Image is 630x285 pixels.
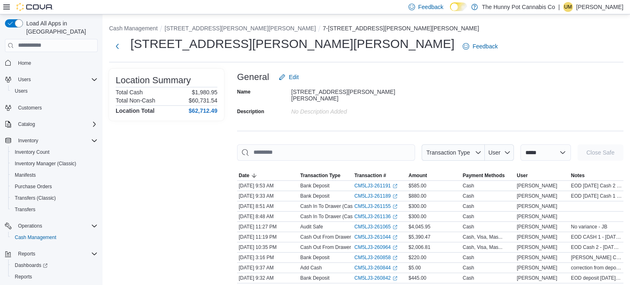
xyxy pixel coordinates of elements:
button: Catalog [15,119,38,129]
span: Reports [11,272,98,282]
a: Users [11,86,31,96]
span: Transfers (Classic) [15,195,56,201]
button: Purchase Orders [8,181,101,192]
div: [DATE] 9:33 AM [237,191,299,201]
button: Edit [276,69,302,85]
button: Cash Management [8,232,101,243]
a: Feedback [459,38,501,55]
svg: External link [393,194,397,199]
p: [PERSON_NAME] [576,2,623,12]
div: Uldarico Maramo [563,2,573,12]
h3: Location Summary [116,75,191,85]
span: Purchase Orders [15,183,52,190]
button: Notes [569,171,623,180]
p: Cash In To Drawer (Cash 1) [300,213,361,220]
span: $5.00 [409,264,421,271]
a: Reports [11,272,35,282]
span: Notes [571,172,584,179]
span: Cash Management [11,233,98,242]
span: Dashboards [11,260,98,270]
svg: External link [393,276,397,281]
input: Dark Mode [450,2,467,11]
a: Dashboards [8,260,101,271]
span: EOD Cash 2 - [DATE] Over $0.13 [571,244,622,251]
span: Inventory [15,136,98,146]
button: Close Safe [577,144,623,161]
span: [PERSON_NAME] [517,254,557,261]
span: [PERSON_NAME] [517,264,557,271]
span: $4,045.95 [409,223,430,230]
span: EOD [DATE] Cash 1 2x 100 6x 50 15x 20 3x 10 10x 5 [571,193,622,199]
div: Cash [463,182,474,189]
p: Audit Safe [300,223,323,230]
span: [PERSON_NAME] [517,213,557,220]
span: Transaction # [354,172,386,179]
span: Manifests [15,172,36,178]
a: CM5LJ3-261136External link [354,213,397,220]
button: Amount [407,171,461,180]
svg: External link [393,204,397,209]
button: Manifests [8,169,101,181]
button: Transaction # [353,171,407,180]
svg: External link [393,245,397,250]
a: Inventory Count [11,147,53,157]
a: Cash Management [11,233,59,242]
a: Transfers (Classic) [11,193,59,203]
span: EOD deposit [DATE] 5x$50 8x$20 3x$10 1x$5 [571,275,622,281]
span: No variance - JB [571,223,607,230]
p: The Hunny Pot Cannabis Co [482,2,555,12]
div: Cash, Visa, Mas... [463,234,502,240]
button: Customers [2,102,101,114]
div: [DATE] 9:53 AM [237,181,299,191]
button: Users [15,75,34,84]
h3: General [237,72,269,82]
a: Transfers [11,205,39,214]
svg: External link [393,235,397,240]
div: Cash [463,264,474,271]
span: Operations [15,221,98,231]
div: Cash [463,275,474,281]
span: [PERSON_NAME] Cash Deposit - [DATE] $100 x1 $50 x2 $20 x1 [571,254,622,261]
button: Operations [15,221,46,231]
span: Users [11,86,98,96]
button: User [485,144,514,161]
button: Date [237,171,299,180]
a: CM5LJ3-260858External link [354,254,397,261]
span: Reports [18,251,35,257]
div: [DATE] 3:16 PM [237,253,299,262]
svg: External link [393,184,397,189]
span: Home [18,60,31,66]
span: $2,006.81 [409,244,430,251]
svg: External link [393,214,397,219]
button: Reports [15,249,39,259]
div: [DATE] 8:51 AM [237,201,299,211]
h4: $62,712.49 [189,107,217,114]
div: [DATE] 11:27 PM [237,222,299,232]
span: $880.00 [409,193,426,199]
span: Transaction Type [300,172,340,179]
span: Customers [15,103,98,113]
svg: External link [393,255,397,260]
span: Transfers [11,205,98,214]
span: [PERSON_NAME] [517,234,557,240]
a: Inventory Manager (Classic) [11,159,80,169]
button: [STREET_ADDRESS][PERSON_NAME][PERSON_NAME] [164,25,316,32]
span: EOD CASH 1 - [DATE] Over $1.15 [571,234,622,240]
svg: External link [393,266,397,271]
div: Cash, Visa, Mas... [463,244,502,251]
div: [DATE] 8:48 AM [237,212,299,221]
span: User [488,149,501,156]
button: Users [2,74,101,85]
span: Inventory Manager (Classic) [15,160,76,167]
label: Name [237,89,251,95]
div: Cash [463,213,474,220]
a: Dashboards [11,260,51,270]
button: Transfers (Classic) [8,192,101,204]
div: No Description added [291,105,401,115]
p: $1,980.95 [192,89,217,96]
a: CM5LJ3-261189External link [354,193,397,199]
button: Inventory [15,136,41,146]
span: [PERSON_NAME] [517,203,557,210]
span: User [517,172,528,179]
span: Users [15,75,98,84]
